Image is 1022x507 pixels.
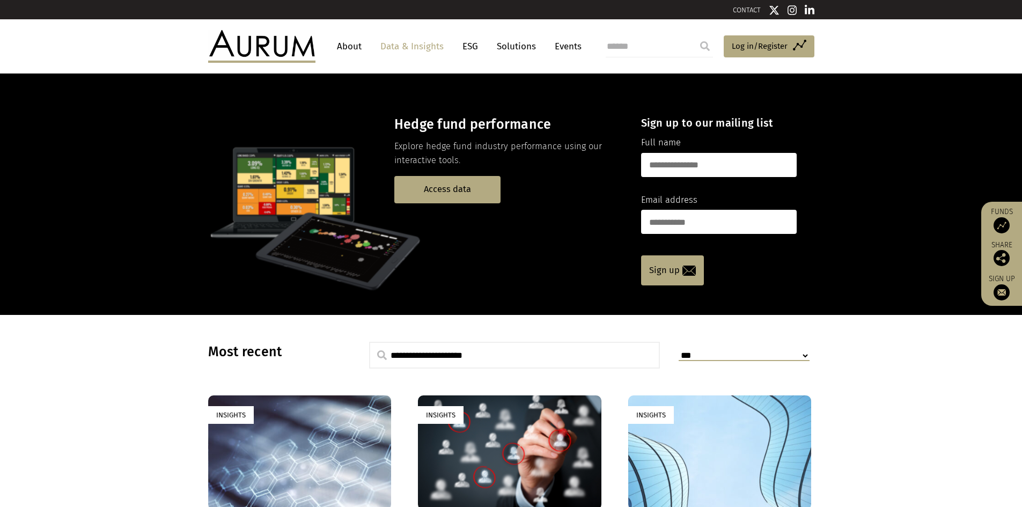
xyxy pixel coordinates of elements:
[733,6,761,14] a: CONTACT
[641,193,697,207] label: Email address
[641,255,704,285] a: Sign up
[724,35,814,58] a: Log in/Register
[394,176,501,203] a: Access data
[491,36,541,56] a: Solutions
[805,5,814,16] img: Linkedin icon
[987,207,1017,233] a: Funds
[994,284,1010,300] img: Sign up to our newsletter
[641,136,681,150] label: Full name
[457,36,483,56] a: ESG
[208,30,315,62] img: Aurum
[994,217,1010,233] img: Access Funds
[788,5,797,16] img: Instagram icon
[394,139,622,168] p: Explore hedge fund industry performance using our interactive tools.
[987,241,1017,266] div: Share
[394,116,622,133] h3: Hedge fund performance
[682,266,696,276] img: email-icon
[208,344,342,360] h3: Most recent
[732,40,788,53] span: Log in/Register
[208,406,254,424] div: Insights
[628,406,674,424] div: Insights
[418,406,464,424] div: Insights
[375,36,449,56] a: Data & Insights
[994,250,1010,266] img: Share this post
[332,36,367,56] a: About
[549,36,582,56] a: Events
[987,274,1017,300] a: Sign up
[694,35,716,57] input: Submit
[377,350,387,360] img: search.svg
[769,5,780,16] img: Twitter icon
[641,116,797,129] h4: Sign up to our mailing list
